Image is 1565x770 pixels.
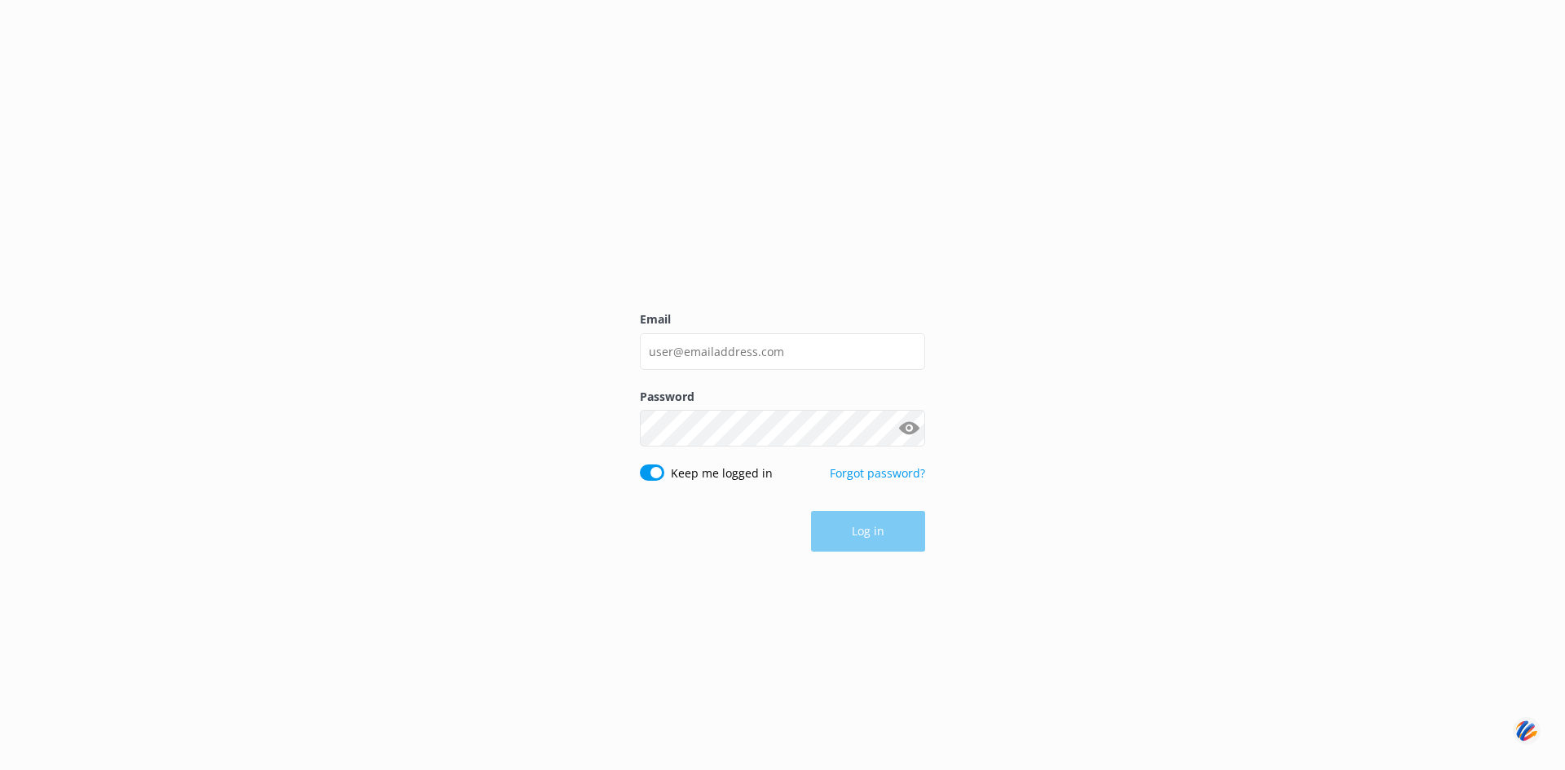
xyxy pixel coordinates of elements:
[893,412,925,445] button: Show password
[1513,715,1541,746] img: svg+xml;base64,PHN2ZyB3aWR0aD0iNDQiIGhlaWdodD0iNDQiIHZpZXdCb3g9IjAgMCA0NCA0NCIgZmlsbD0ibm9uZSIgeG...
[830,465,925,481] a: Forgot password?
[640,333,925,370] input: user@emailaddress.com
[640,388,925,406] label: Password
[640,310,925,328] label: Email
[671,464,773,482] label: Keep me logged in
